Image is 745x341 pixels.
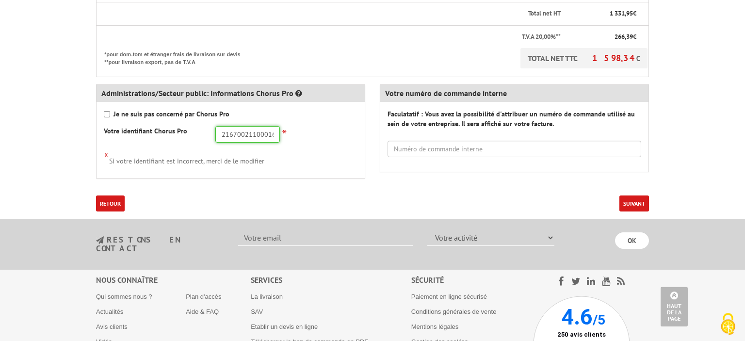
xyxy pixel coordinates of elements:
label: Votre identifiant Chorus Pro [104,126,187,136]
span: 1 331,95 [610,9,633,17]
a: Etablir un devis en ligne [251,323,318,330]
div: Nous connaître [96,275,251,286]
button: Suivant [619,195,649,211]
span: 266,39 [615,32,633,41]
input: Je ne suis pas concerné par Chorus Pro [104,111,110,117]
p: € [569,9,636,18]
div: Administrations/Secteur public: Informations Chorus Pro [97,85,365,102]
p: € [569,32,636,42]
button: Cookies (fenêtre modale) [711,308,745,341]
input: OK [615,232,649,249]
p: T.V.A 20,00%** [104,32,561,42]
a: Avis clients [96,323,128,330]
th: Total net HT [97,2,562,26]
strong: Je ne suis pas concerné par Chorus Pro [113,110,229,118]
div: Si votre identifiant est incorrect, merci de le modifier [104,150,357,166]
p: *pour dom-tom et étranger frais de livraison sur devis **pour livraison export, pas de T.V.A [104,48,250,66]
a: Actualités [96,308,123,315]
a: Paiement en ligne sécurisé [411,293,487,300]
a: Aide & FAQ [186,308,219,315]
a: Plan d'accès [186,293,221,300]
div: Sécurité [411,275,533,286]
h3: restons en contact [96,236,224,253]
input: Votre email [238,229,413,246]
a: Qui sommes nous ? [96,293,152,300]
label: Faculatatif : Vous avez la possibilité d'attribuer un numéro de commande utilisé au sein de votre... [388,109,641,129]
a: Retour [96,195,125,211]
img: newsletter.jpg [96,236,104,244]
a: Haut de la page [661,287,688,326]
p: TOTAL NET TTC € [520,48,648,68]
input: Numéro de commande interne [388,141,641,157]
div: Services [251,275,411,286]
span: 1 598,34 [592,52,636,64]
img: Cookies (fenêtre modale) [716,312,740,336]
a: SAV [251,308,263,315]
a: Conditions générales de vente [411,308,497,315]
div: Votre numéro de commande interne [380,85,648,102]
a: Mentions légales [411,323,459,330]
a: La livraison [251,293,283,300]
